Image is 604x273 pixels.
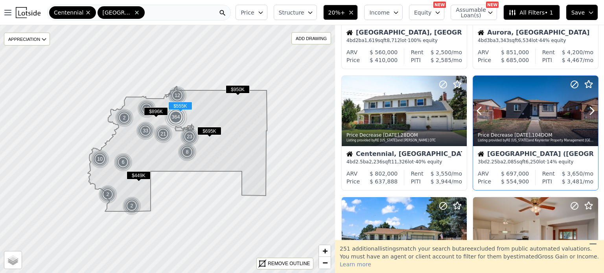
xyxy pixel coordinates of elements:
span: 8,712 [387,38,400,43]
span: $ 3,481 [562,178,583,185]
div: Listing provided by RE [US_STATE] and [PERSON_NAME] DTC [346,138,463,143]
div: 21 [154,125,173,143]
span: $695K [197,127,221,135]
span: 6,534 [518,38,531,43]
span: $ 4,200 [562,49,583,55]
div: ARV [478,48,489,56]
div: 2 [122,196,141,215]
div: ARV [346,48,357,56]
div: ADD DRAWING [292,33,331,44]
span: $ 2,500 [431,49,451,55]
div: $695K [197,127,221,138]
div: 4 bd 2 ba sqft lot · 100% equity [346,37,462,44]
span: $ 851,000 [501,49,529,55]
div: Price [346,178,360,185]
div: $950K [226,85,250,97]
div: PITI [542,178,552,185]
div: 8 [178,143,197,161]
img: House [478,151,484,157]
div: /mo [552,56,593,64]
img: House [478,29,484,36]
span: $ 560,000 [370,49,398,55]
img: g1.png [98,185,118,204]
div: PITI [411,178,421,185]
div: 6 [114,153,133,172]
div: 10 [90,150,109,169]
img: g1.png [114,153,133,172]
div: NEW [433,2,446,8]
img: g1.png [178,143,197,161]
div: APPRECIATION [4,33,50,46]
div: 2 [98,185,117,204]
span: + [322,246,328,256]
img: House [346,151,353,157]
div: Rent [542,48,555,56]
a: Price Decrease [DATE],28DOMListing provided byRE [US_STATE]and [PERSON_NAME] DTCHouseCentennial, ... [341,75,466,191]
span: Price [241,9,254,16]
img: g1.png [115,108,134,127]
div: 4 bd 3 ba sqft lot · 44% equity [478,37,593,44]
img: g5.png [164,105,188,129]
span: 1,619 [365,38,378,43]
img: g1.png [122,196,142,215]
div: Price Decrease , 28 DOM [346,132,463,138]
div: /mo [555,170,593,178]
div: Rent [411,48,424,56]
span: Equity [414,9,431,16]
div: PITI [542,56,552,64]
div: /mo [424,48,462,56]
span: $ 637,888 [370,178,398,185]
div: /mo [421,56,462,64]
div: Price [478,178,491,185]
div: $449K [127,171,151,183]
button: Income [364,5,403,20]
span: 3,343 [496,38,509,43]
img: g1.png [90,150,110,169]
button: Assumable Loan(s) [451,5,497,20]
img: Lotside [16,7,41,18]
div: $896K [144,107,168,119]
span: $ 685,000 [501,57,529,63]
time: 2025-08-22 15:56 [383,132,399,138]
div: ARV [478,170,489,178]
div: Centennial, [GEOGRAPHIC_DATA] [346,151,462,159]
div: Price [478,56,491,64]
div: PITI [411,56,421,64]
div: $555K [168,102,192,113]
div: 364 [164,105,188,129]
span: Save [571,9,585,16]
span: 2,085 [503,159,517,165]
span: $ 3,550 [431,170,451,177]
div: /mo [552,178,593,185]
span: − [322,258,328,268]
div: 13 [137,99,156,118]
span: 2,236 [369,159,382,165]
div: 33 [136,121,155,140]
span: All Filters • 1 [508,9,553,16]
span: Learn more [340,261,371,268]
div: Listing provided by RE [US_STATE] and Keyrenter Property Management [GEOGRAPHIC_DATA] [478,138,594,143]
span: $ 3,650 [562,170,583,177]
button: All Filters• 1 [503,5,560,20]
button: Equity [409,5,444,20]
span: 20%+ [328,9,345,16]
img: g1.png [154,125,173,143]
img: g1.png [137,99,157,118]
span: Assumable Loan(s) [456,7,481,18]
div: 23 [180,127,199,146]
button: Structure [274,5,317,20]
span: $ 554,900 [501,178,529,185]
img: g1.png [180,127,199,146]
span: Income [369,9,390,16]
span: $ 3,944 [431,178,451,185]
div: Price [346,56,360,64]
img: House [346,29,353,36]
span: $ 2,585 [431,57,451,63]
a: Zoom in [319,245,331,257]
span: $ 410,000 [370,57,398,63]
div: Aurora, [GEOGRAPHIC_DATA] [478,29,593,37]
span: $555K [168,102,192,110]
div: NEW [486,2,499,8]
div: /mo [421,178,462,185]
div: 2 [115,108,134,127]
